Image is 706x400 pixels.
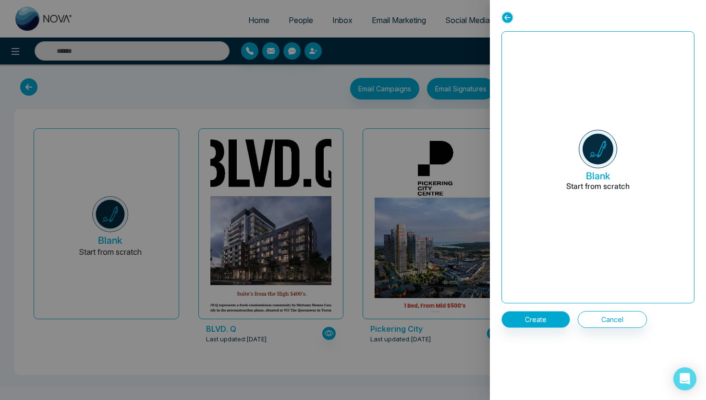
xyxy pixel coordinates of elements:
[566,182,630,202] p: Start from scratch
[673,367,696,390] div: Open Intercom Messenger
[566,168,630,182] h5: Blank
[579,130,617,168] img: novacrm
[501,311,570,328] button: Create
[578,311,647,328] button: Cancel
